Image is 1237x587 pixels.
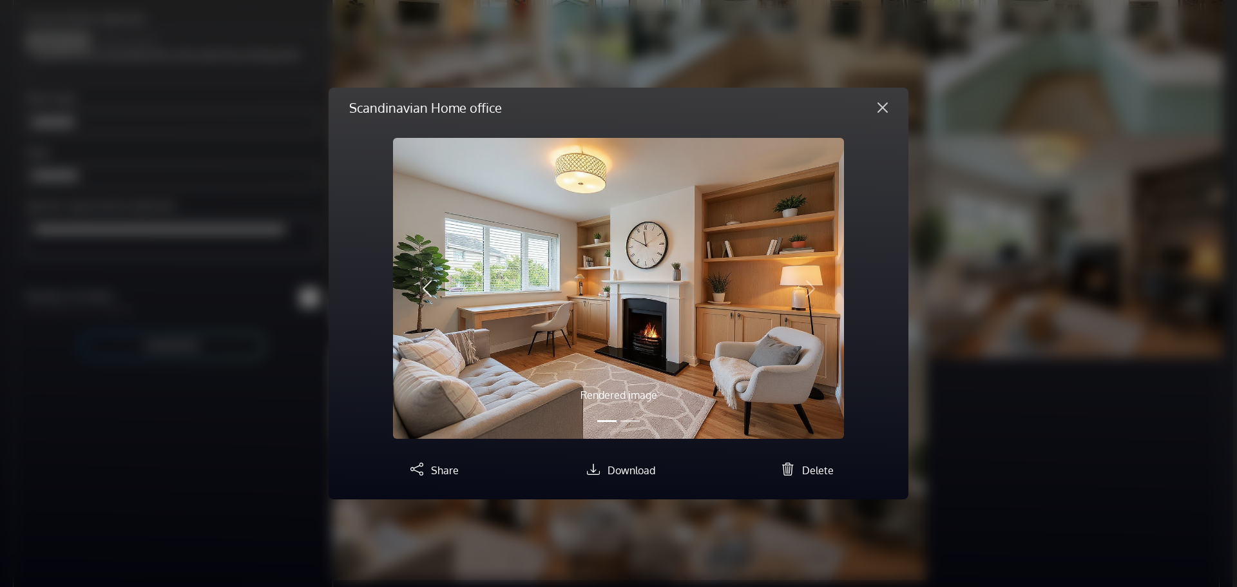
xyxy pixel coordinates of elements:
h5: Scandinavian Home office [349,98,502,117]
button: Close [867,97,898,118]
img: homestyler-20250911-1-ok57mg.jpg [393,138,844,439]
p: Rendered image [461,387,776,403]
a: Download [582,464,655,477]
a: Share [405,464,459,477]
span: Delete [802,464,834,477]
button: Slide 1 [597,414,617,428]
span: Share [431,464,459,477]
button: Delete [776,459,834,479]
span: Download [608,464,655,477]
button: Slide 2 [620,414,640,428]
